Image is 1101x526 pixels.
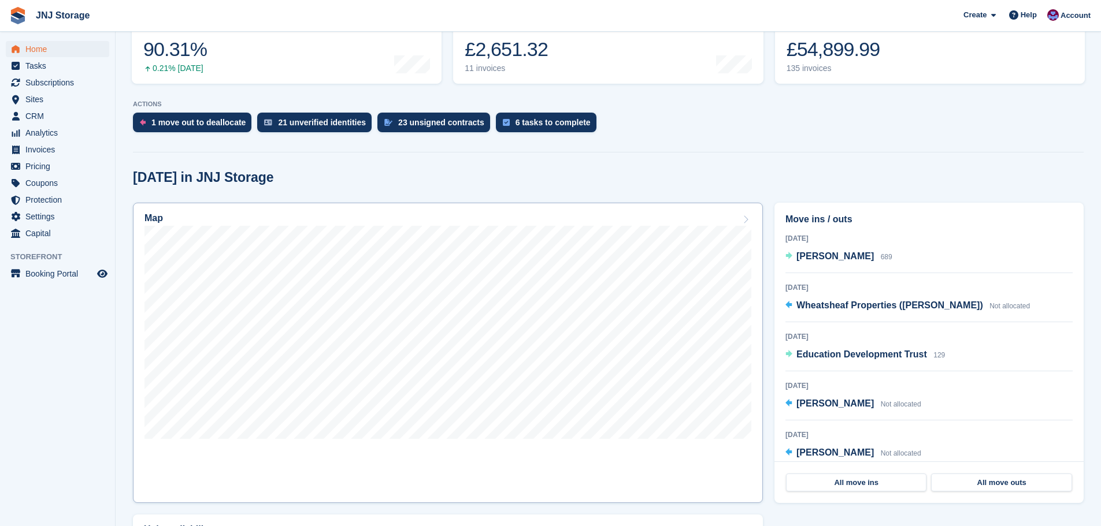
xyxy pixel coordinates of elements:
[796,447,874,457] span: [PERSON_NAME]
[785,397,921,412] a: [PERSON_NAME] Not allocated
[25,125,95,141] span: Analytics
[264,119,272,126] img: verify_identity-adf6edd0f0f0b5bbfe63781bf79b02c33cf7c696d77639b501bdc392416b5a36.svg
[6,91,109,107] a: menu
[796,398,874,408] span: [PERSON_NAME]
[465,64,551,73] div: 11 invoices
[881,400,921,408] span: Not allocated
[6,141,109,158] a: menu
[25,175,95,191] span: Coupons
[785,249,892,264] a: [PERSON_NAME] 689
[465,38,551,61] div: £2,651.32
[140,119,146,126] img: move_outs_to_deallocate_icon-f764333ba52eb49d3ac5e1228854f67142a1ed5810a6f6cc68b1a99e826820c5.svg
[453,10,763,84] a: Month-to-date sales £2,651.32 11 invoices
[398,118,484,127] div: 23 unsigned contracts
[25,108,95,124] span: CRM
[133,113,257,138] a: 1 move out to deallocate
[775,10,1085,84] a: Awaiting payment £54,899.99 135 invoices
[881,253,892,261] span: 689
[785,282,1073,293] div: [DATE]
[25,192,95,208] span: Protection
[6,41,109,57] a: menu
[25,41,95,57] span: Home
[796,251,874,261] span: [PERSON_NAME]
[1047,9,1059,21] img: Jonathan Scrase
[6,108,109,124] a: menu
[1061,10,1091,21] span: Account
[503,119,510,126] img: task-75834270c22a3079a89374b754ae025e5fb1db73e45f91037f5363f120a921f8.svg
[31,6,94,25] a: JNJ Storage
[6,58,109,74] a: menu
[796,300,983,310] span: Wheatsheaf Properties ([PERSON_NAME])
[989,302,1030,310] span: Not allocated
[933,351,945,359] span: 129
[10,251,115,263] span: Storefront
[6,74,109,91] a: menu
[384,119,392,126] img: contract_signature_icon-13c848040528278c33f63329250d36e43548de30e8caae1d1a13099fd9432cc5.svg
[786,473,926,492] a: All move ins
[132,10,442,84] a: Occupancy 90.31% 0.21% [DATE]
[785,331,1073,342] div: [DATE]
[6,158,109,174] a: menu
[9,7,27,24] img: stora-icon-8386f47178a22dfd0bd8f6a31ec36ba5ce8667c1dd55bd0f319d3a0aa187defe.svg
[787,38,880,61] div: £54,899.99
[25,225,95,241] span: Capital
[6,225,109,241] a: menu
[787,64,880,73] div: 135 invoices
[785,233,1073,244] div: [DATE]
[516,118,591,127] div: 6 tasks to complete
[496,113,602,138] a: 6 tasks to complete
[931,473,1072,492] a: All move outs
[133,170,274,185] h2: [DATE] in JNJ Storage
[6,175,109,191] a: menu
[785,348,945,363] a: Education Development Trust 129
[25,141,95,158] span: Invoices
[25,91,95,107] span: Sites
[133,100,1084,108] p: ACTIONS
[6,208,109,225] a: menu
[785,380,1073,391] div: [DATE]
[151,118,246,127] div: 1 move out to deallocate
[144,213,163,223] h2: Map
[25,266,95,282] span: Booking Portal
[257,113,377,138] a: 21 unverified identities
[25,208,95,225] span: Settings
[6,125,109,141] a: menu
[377,113,496,138] a: 23 unsigned contracts
[1021,9,1037,21] span: Help
[143,64,207,73] div: 0.21% [DATE]
[796,349,927,359] span: Education Development Trust
[25,58,95,74] span: Tasks
[6,266,109,282] a: menu
[143,38,207,61] div: 90.31%
[25,74,95,91] span: Subscriptions
[785,299,1030,314] a: Wheatsheaf Properties ([PERSON_NAME]) Not allocated
[6,192,109,208] a: menu
[95,267,109,281] a: Preview store
[963,9,987,21] span: Create
[25,158,95,174] span: Pricing
[785,430,1073,440] div: [DATE]
[133,203,763,503] a: Map
[785,446,921,461] a: [PERSON_NAME] Not allocated
[278,118,366,127] div: 21 unverified identities
[785,212,1073,226] h2: Move ins / outs
[881,449,921,457] span: Not allocated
